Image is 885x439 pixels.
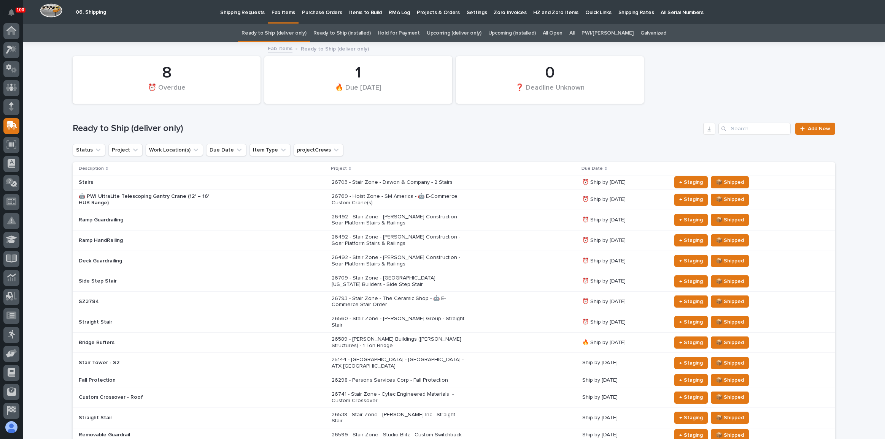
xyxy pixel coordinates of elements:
[277,63,439,82] div: 1
[86,83,248,99] div: ⏰ Overdue
[277,83,439,99] div: 🔥 Due [DATE]
[469,63,631,82] div: 0
[582,179,665,186] p: ⏰ Ship by [DATE]
[582,394,665,401] p: Ship by [DATE]
[79,193,212,206] p: 🤖 PWI UltraLite Telescoping Gantry Crane (12' – 16' HUB Range)
[674,374,708,386] button: ← Staging
[679,195,703,204] span: ← Staging
[73,312,835,332] tr: Straight Stair26560 - Stair Zone - [PERSON_NAME] Group - Straight Stair⏰ Ship by [DATE]← Staging📦...
[716,338,744,347] span: 📦 Shipped
[79,298,212,305] p: SZ3784
[711,234,749,246] button: 📦 Shipped
[582,432,665,438] p: Ship by [DATE]
[79,217,212,223] p: Ramp Guardrailing
[73,387,835,408] tr: Custom Crossover - Roof26741 - Stair Zone - Cytec Engineered Materials - Custom CrossoverShip by ...
[10,9,19,21] div: Notifications100
[73,123,700,134] h1: Ready to Ship (deliver only)
[79,415,212,421] p: Straight Stair
[332,179,465,186] p: 26703 - Stair Zone - Dawon & Company - 2 Stairs
[711,412,749,424] button: 📦 Shipped
[332,412,465,425] p: 26538 - Stair Zone - [PERSON_NAME] Inc - Straight Stair
[73,332,835,353] tr: Bridge Buffers26589 - [PERSON_NAME] Buildings ([PERSON_NAME] Structures) - 1 Ton Bridge🔥 Ship by ...
[582,319,665,325] p: ⏰ Ship by [DATE]
[582,415,665,421] p: Ship by [DATE]
[716,215,744,224] span: 📦 Shipped
[79,179,212,186] p: Stairs
[716,376,744,385] span: 📦 Shipped
[268,44,292,52] a: Fab Items
[711,255,749,267] button: 📦 Shipped
[711,214,749,226] button: 📦 Shipped
[711,392,749,404] button: 📦 Shipped
[679,317,703,327] span: ← Staging
[301,44,369,52] p: Ready to Ship (deliver only)
[76,9,106,16] h2: 06. Shipping
[679,277,703,286] span: ← Staging
[3,5,19,21] button: Notifications
[332,193,465,206] p: 26769 - Hoist Zone - SM America - 🤖 E-Commerce Custom Crane(s)
[716,277,744,286] span: 📦 Shipped
[582,164,603,173] p: Due Date
[73,251,835,271] tr: Deck Guardrailing26492 - Stair Zone - [PERSON_NAME] Construction - Soar Platform Stairs & Railing...
[674,392,708,404] button: ← Staging
[79,340,212,346] p: Bridge Buffers
[674,295,708,308] button: ← Staging
[332,391,465,404] p: 26741 - Stair Zone - Cytec Engineered Materials - Custom Crossover
[582,217,665,223] p: ⏰ Ship by [DATE]
[674,275,708,287] button: ← Staging
[795,123,835,135] a: Add New
[711,176,749,188] button: 📦 Shipped
[582,196,665,203] p: ⏰ Ship by [DATE]
[716,178,744,187] span: 📦 Shipped
[716,413,744,422] span: 📦 Shipped
[674,176,708,188] button: ← Staging
[73,292,835,312] tr: SZ378426793 - Stair Zone - The Ceramic Shop - 🤖 E-Commerce Stair Order⏰ Ship by [DATE]← Staging📦 ...
[674,357,708,369] button: ← Staging
[79,258,212,264] p: Deck Guardrailing
[3,419,19,435] button: users-avatar
[40,3,62,17] img: Workspace Logo
[716,297,744,306] span: 📦 Shipped
[332,377,465,384] p: 26298 - Persons Services Corp - Fall Protection
[313,24,371,42] a: Ready to Ship (installed)
[582,258,665,264] p: ⏰ Ship by [DATE]
[679,256,703,265] span: ← Staging
[711,316,749,328] button: 📦 Shipped
[674,255,708,267] button: ← Staging
[73,189,835,210] tr: 🤖 PWI UltraLite Telescoping Gantry Crane (12' – 16' HUB Range)26769 - Hoist Zone - SM America - 🤖...
[79,237,212,244] p: Ramp HandRailing
[73,230,835,251] tr: Ramp HandRailing26492 - Stair Zone - [PERSON_NAME] Construction - Soar Platform Stairs & Railings...
[711,295,749,308] button: 📦 Shipped
[582,360,665,366] p: Ship by [DATE]
[718,123,791,135] input: Search
[242,24,306,42] a: Ready to Ship (deliver only)
[679,297,703,306] span: ← Staging
[711,374,749,386] button: 📦 Shipped
[582,24,634,42] a: PWI/[PERSON_NAME]
[79,432,212,438] p: Removable Guardrail
[679,215,703,224] span: ← Staging
[332,214,465,227] p: 26492 - Stair Zone - [PERSON_NAME] Construction - Soar Platform Stairs & Railings
[73,353,835,373] tr: Stair Tower - S225144 - [GEOGRAPHIC_DATA] - [GEOGRAPHIC_DATA] - ATX [GEOGRAPHIC_DATA]Ship by [DAT...
[73,407,835,428] tr: Straight Stair26538 - Stair Zone - [PERSON_NAME] Inc - Straight StairShip by [DATE]← Staging📦 Shi...
[332,295,465,308] p: 26793 - Stair Zone - The Ceramic Shop - 🤖 E-Commerce Stair Order
[332,234,465,247] p: 26492 - Stair Zone - [PERSON_NAME] Construction - Soar Platform Stairs & Railings
[79,394,212,401] p: Custom Crossover - Roof
[469,83,631,99] div: ❓ Deadline Unknown
[716,393,744,402] span: 📦 Shipped
[674,194,708,206] button: ← Staging
[73,373,835,387] tr: Fall Protection26298 - Persons Services Corp - Fall ProtectionShip by [DATE]← Staging📦 Shipped
[674,412,708,424] button: ← Staging
[79,319,212,325] p: Straight Stair
[582,237,665,244] p: ⏰ Ship by [DATE]
[17,7,24,13] p: 100
[427,24,481,42] a: Upcoming (deliver only)
[711,357,749,369] button: 📦 Shipped
[582,377,665,384] p: Ship by [DATE]
[679,236,703,245] span: ← Staging
[332,336,465,349] p: 26589 - [PERSON_NAME] Buildings ([PERSON_NAME] Structures) - 1 Ton Bridge
[711,275,749,287] button: 📦 Shipped
[582,298,665,305] p: ⏰ Ship by [DATE]
[378,24,420,42] a: Hold for Payment
[79,377,212,384] p: Fall Protection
